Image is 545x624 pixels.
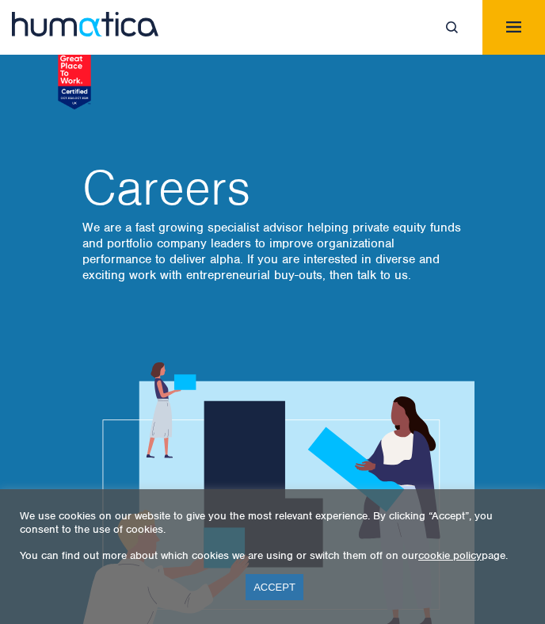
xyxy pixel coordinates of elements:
p: We are a fast growing specialist advisor helping private equity funds and portfolio company leade... [82,220,463,283]
img: menuicon [506,21,521,33]
a: ACCEPT [246,574,303,600]
a: cookie policy [418,549,482,562]
p: We use cookies on our website to give you the most relevant experience. By clicking “Accept”, you... [20,509,525,536]
img: logo [12,12,158,36]
p: You can find out more about which cookies we are using or switch them off on our page. [20,549,525,562]
h2: Careers [82,164,463,212]
img: search_icon [446,21,458,33]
